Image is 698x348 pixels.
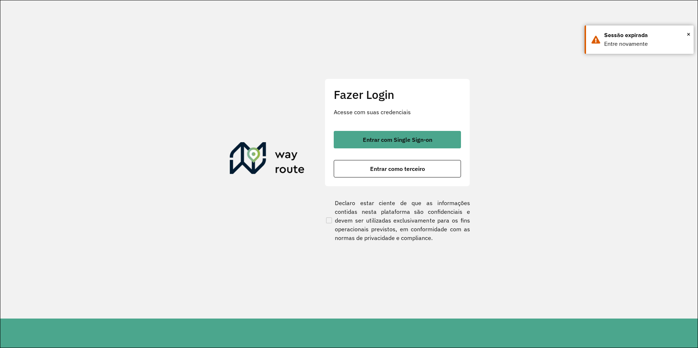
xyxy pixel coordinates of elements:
[604,31,688,40] div: Sessão expirada
[325,199,470,242] label: Declaro estar ciente de que as informações contidas nesta plataforma são confidenciais e devem se...
[604,40,688,48] div: Entre novamente
[370,166,425,172] span: Entrar como terceiro
[334,160,461,177] button: button
[363,137,432,143] span: Entrar com Single Sign-on
[230,142,305,177] img: Roteirizador AmbevTech
[687,29,690,40] button: Close
[687,29,690,40] span: ×
[334,88,461,101] h2: Fazer Login
[334,131,461,148] button: button
[334,108,461,116] p: Acesse com suas credenciais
